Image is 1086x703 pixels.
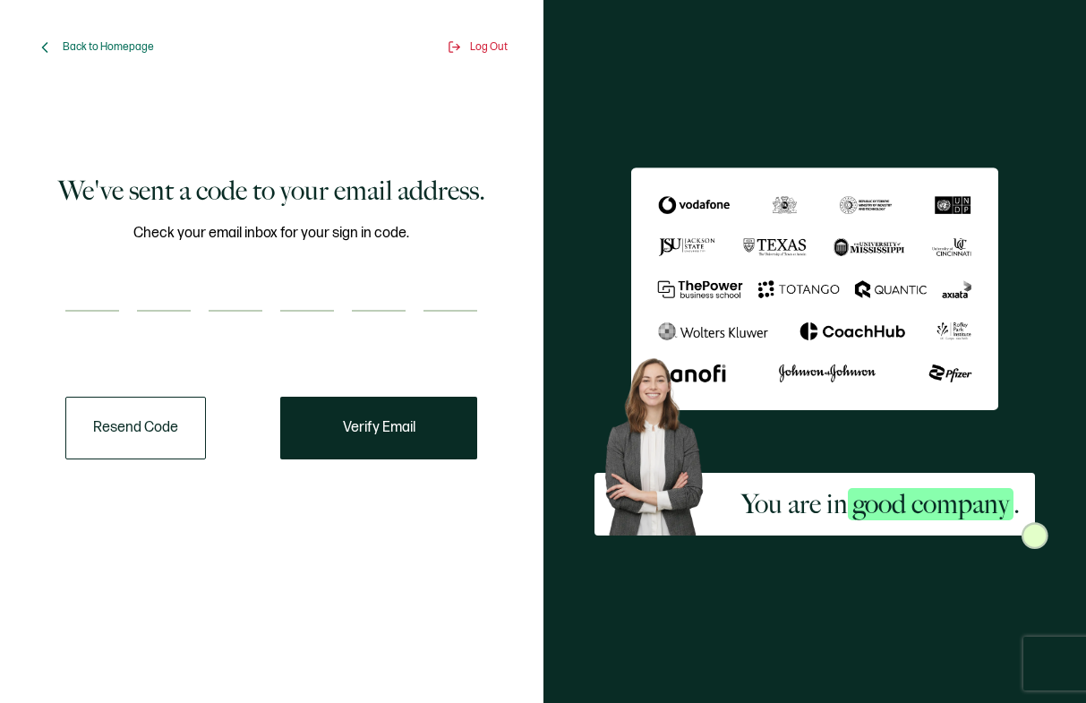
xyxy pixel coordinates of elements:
span: good company [848,488,1013,520]
span: Back to Homepage [63,40,154,54]
button: Resend Code [65,397,206,459]
span: Verify Email [343,421,415,435]
img: Sertifier Signup [1022,522,1048,549]
span: Log Out [470,40,508,54]
button: Verify Email [280,397,477,459]
img: Sertifier We've sent a code to your email address. [631,167,998,409]
h2: You are in . [741,486,1020,522]
img: Sertifier Signup - You are in <span class="strong-h">good company</span>. Hero [594,349,727,535]
h1: We've sent a code to your email address. [58,173,485,209]
span: Check your email inbox for your sign in code. [133,222,409,244]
